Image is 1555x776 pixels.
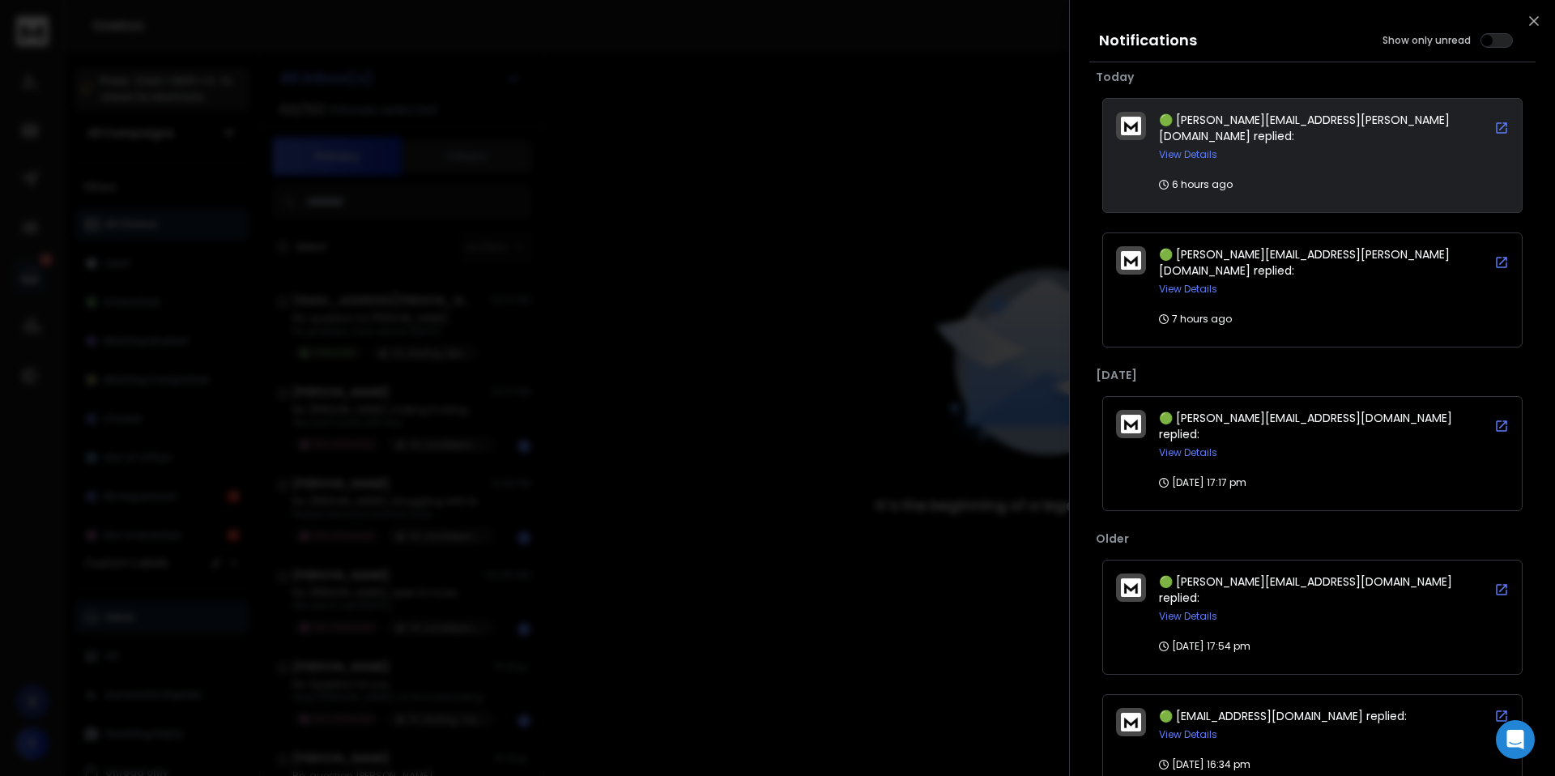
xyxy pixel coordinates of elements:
[1121,415,1141,433] img: logo
[1159,610,1217,623] button: View Details
[1159,573,1452,606] span: 🟢 [PERSON_NAME][EMAIL_ADDRESS][DOMAIN_NAME] replied:
[1159,148,1217,161] button: View Details
[1159,446,1217,459] button: View Details
[1121,578,1141,597] img: logo
[1159,476,1246,489] p: [DATE] 17:17 pm
[1382,34,1471,47] label: Show only unread
[1159,178,1233,191] p: 6 hours ago
[1121,713,1141,731] img: logo
[1121,117,1141,135] img: logo
[1096,531,1529,547] p: Older
[1099,29,1197,52] h3: Notifications
[1159,410,1452,442] span: 🟢 [PERSON_NAME][EMAIL_ADDRESS][DOMAIN_NAME] replied:
[1159,758,1250,771] p: [DATE] 16:34 pm
[1096,367,1529,383] p: [DATE]
[1121,251,1141,270] img: logo
[1159,640,1250,653] p: [DATE] 17:54 pm
[1159,246,1450,279] span: 🟢 [PERSON_NAME][EMAIL_ADDRESS][PERSON_NAME][DOMAIN_NAME] replied:
[1159,112,1450,144] span: 🟢 [PERSON_NAME][EMAIL_ADDRESS][PERSON_NAME][DOMAIN_NAME] replied:
[1159,708,1407,724] span: 🟢 [EMAIL_ADDRESS][DOMAIN_NAME] replied:
[1159,313,1232,326] p: 7 hours ago
[1496,720,1535,759] div: Open Intercom Messenger
[1159,728,1217,741] button: View Details
[1096,69,1529,85] p: Today
[1159,283,1217,296] button: View Details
